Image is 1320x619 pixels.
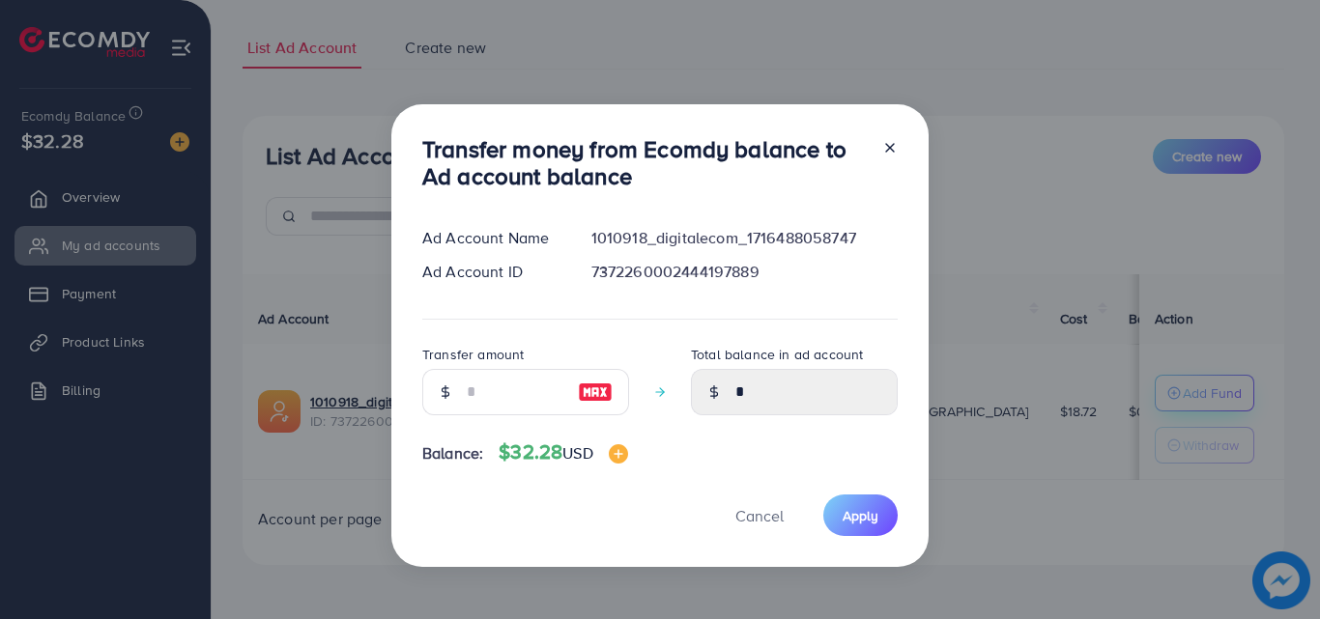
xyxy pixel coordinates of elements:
button: Apply [823,494,898,536]
img: image [609,444,628,464]
div: Ad Account Name [407,227,576,249]
span: Cancel [735,505,784,526]
h3: Transfer money from Ecomdy balance to Ad account balance [422,135,867,191]
button: Cancel [711,494,808,536]
span: Balance: [422,442,483,464]
img: image [578,380,613,404]
span: USD [562,442,592,464]
label: Total balance in ad account [691,345,863,364]
label: Transfer amount [422,345,524,364]
span: Apply [843,506,878,525]
div: 1010918_digitalecom_1716488058747 [576,227,913,249]
div: Ad Account ID [407,261,576,283]
div: 7372260002444197889 [576,261,913,283]
h4: $32.28 [499,440,627,464]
